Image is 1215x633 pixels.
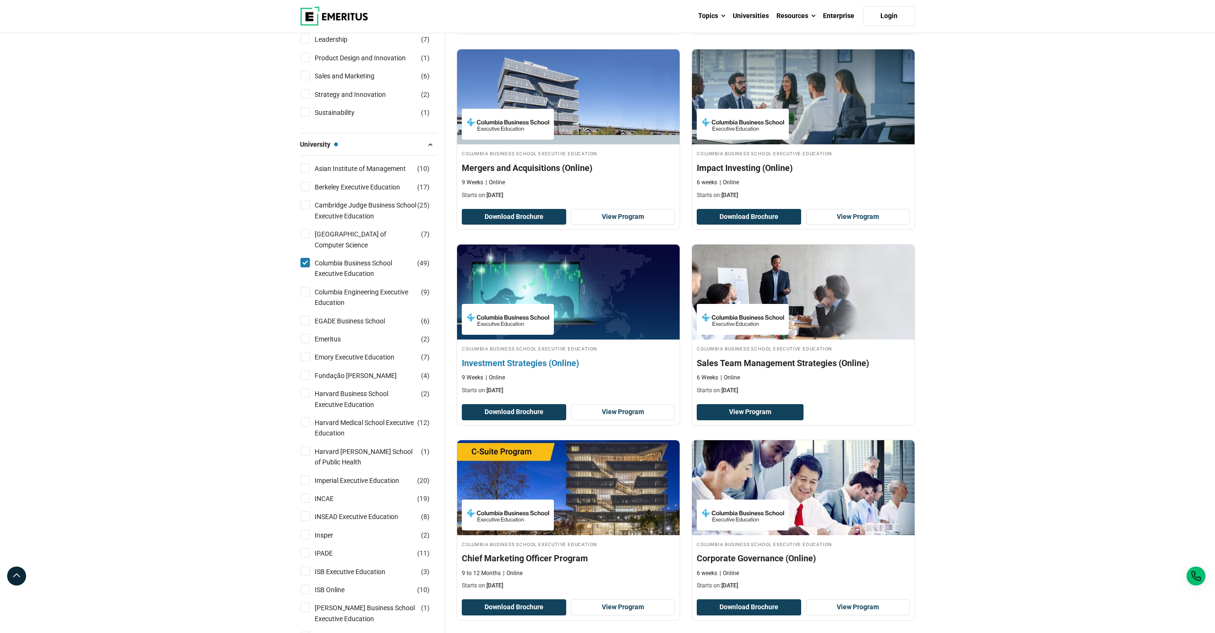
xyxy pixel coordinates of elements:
span: ( ) [417,475,430,486]
span: ( ) [421,388,430,399]
p: Starts on: [462,387,675,395]
span: 2 [423,335,427,343]
span: [DATE] [721,192,738,198]
span: 10 [420,165,427,172]
span: [DATE] [721,582,738,589]
p: Starts on: [462,582,675,590]
span: 1 [423,604,427,612]
a: Imperial Executive Education [315,475,418,486]
a: Digital Marketing Course by Columbia Business School Executive Education - December 9, 2025 Colum... [457,440,680,595]
img: Investment Strategies (Online) | Online Finance Course [446,240,691,344]
a: Product Design and Innovation [315,53,425,63]
a: Harvard Business School Executive Education [315,388,436,410]
a: Insper [315,530,352,540]
span: 49 [420,259,427,267]
a: Sales and Marketing Course by Columbia Business School Executive Education - November 13, 2025 Co... [692,245,915,399]
span: 8 [423,513,427,520]
a: Sales and Marketing [315,71,393,81]
a: Columbia Engineering Executive Education [315,287,436,308]
span: ( ) [417,585,430,595]
span: ( ) [421,107,430,118]
span: 2 [423,531,427,539]
span: ( ) [417,182,430,192]
button: Download Brochure [462,404,566,420]
button: Download Brochure [697,599,801,615]
h4: Corporate Governance (Online) [697,552,910,564]
h4: Columbia Business School Executive Education [697,344,910,352]
span: ( ) [421,287,430,297]
p: Starts on: [697,191,910,199]
p: 6 Weeks [697,374,718,382]
span: 7 [423,353,427,361]
h4: Impact Investing (Online) [697,162,910,174]
span: ( ) [421,567,430,577]
button: University [300,137,437,151]
span: 1 [423,448,427,455]
span: ( ) [421,34,430,45]
a: Fundação [PERSON_NAME] [315,370,416,381]
span: 1 [423,54,427,62]
p: Online [720,569,739,577]
span: 7 [423,230,427,238]
img: Chief Marketing Officer Program | Online Digital Marketing Course [457,440,680,535]
p: Online [720,179,739,187]
a: Finance Course by Columbia Business School Executive Education - October 30, 2025 Columbia Busine... [457,245,680,399]
a: View Program [571,599,675,615]
h4: Columbia Business School Executive Education [697,540,910,548]
img: Columbia Business School Executive Education [467,309,549,330]
a: Cambridge Judge Business School Executive Education [315,200,436,221]
button: Download Brochure [697,209,801,225]
h4: Chief Marketing Officer Program [462,552,675,564]
span: ( ) [421,370,430,381]
img: Columbia Business School Executive Education [467,504,549,526]
img: Columbia Business School Executive Education [701,309,784,330]
span: ( ) [421,71,430,81]
img: Columbia Business School Executive Education [467,113,549,135]
p: 6 weeks [697,569,717,577]
span: 20 [420,477,427,484]
span: 6 [423,317,427,325]
p: 6 weeks [697,179,717,187]
span: [DATE] [486,582,503,589]
a: Finance Course by Columbia Business School Executive Education - October 30, 2025 Columbia Busine... [692,49,915,204]
a: INCAE [315,493,353,504]
h4: Columbia Business School Executive Education [697,149,910,157]
a: Harvard Medical School Executive Education [315,417,436,439]
p: Online [486,374,505,382]
a: Asian Institute of Management [315,163,425,174]
p: 9 Weeks [462,179,483,187]
p: Online [720,374,740,382]
span: 11 [420,549,427,557]
span: 25 [420,201,427,209]
span: ( ) [421,446,430,457]
img: Columbia Business School Executive Education [701,504,784,526]
span: ( ) [417,493,430,504]
span: ( ) [421,530,430,540]
img: Corporate Governance (Online) | Online Business Management Course [692,440,915,535]
p: Starts on: [462,191,675,199]
span: ( ) [417,417,430,428]
span: [DATE] [721,387,738,394]
a: View Program [571,209,675,225]
a: Leadership [315,34,366,45]
span: ( ) [417,258,430,268]
img: Columbia Business School Executive Education [701,113,784,135]
a: [PERSON_NAME] Business School Executive Education [315,603,436,624]
span: ( ) [421,603,430,613]
span: 4 [423,372,427,379]
p: Online [486,179,505,187]
a: ISB Online [315,585,364,595]
span: 7 [423,36,427,43]
a: Strategy and Innovation [315,89,405,100]
p: Online [503,569,523,577]
a: [GEOGRAPHIC_DATA] of Computer Science [315,229,436,250]
a: EGADE Business School [315,316,404,326]
span: 9 [423,288,427,296]
p: 9 to 12 Months [462,569,501,577]
img: Impact Investing (Online) | Online Finance Course [692,49,915,144]
span: ( ) [421,53,430,63]
p: Starts on: [697,582,910,590]
button: Download Brochure [462,209,566,225]
a: Emory Executive Education [315,352,413,362]
a: View Program [697,404,804,420]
